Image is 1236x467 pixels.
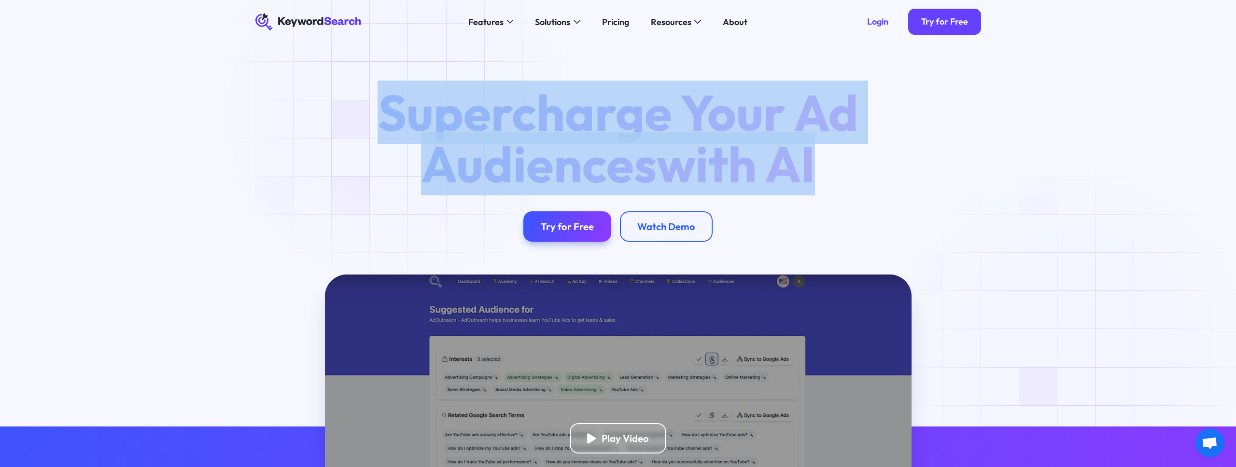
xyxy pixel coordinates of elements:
[595,13,635,30] a: Pricing
[723,15,747,28] div: About
[657,132,815,195] span: with AI
[602,432,649,444] div: Play Video
[523,211,611,242] a: Try for Free
[637,220,695,233] div: Watch Demo
[1195,428,1224,457] div: Open chat
[468,15,504,28] div: Features
[651,15,691,28] div: Resources
[541,220,594,233] div: Try for Free
[867,16,888,27] div: Login
[602,15,629,28] div: Pricing
[357,87,879,190] h1: Supercharge Your Ad Audiences
[716,13,754,30] a: About
[921,16,968,27] div: Try for Free
[908,9,981,35] a: Try for Free
[854,9,901,35] a: Login
[535,15,570,28] div: Solutions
